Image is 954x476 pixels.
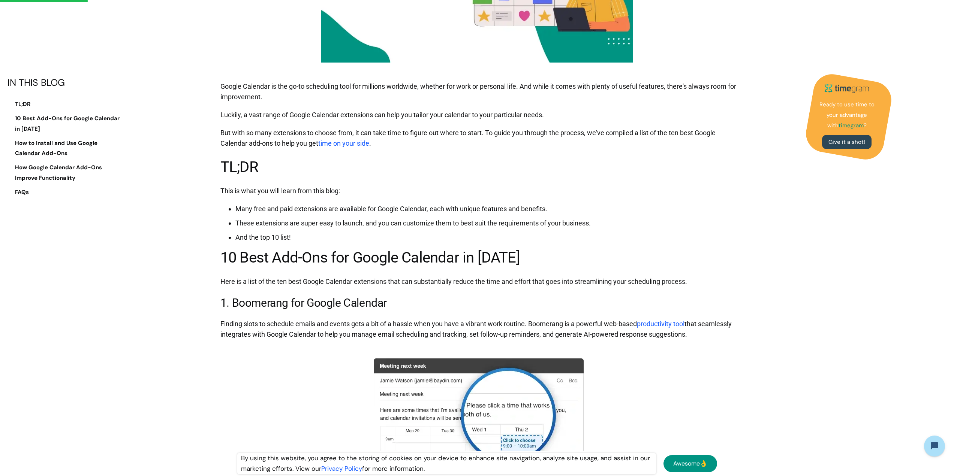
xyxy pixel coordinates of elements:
[220,294,737,311] h3: 1. Boomerang for Google Calendar
[235,204,737,214] li: Many free and paid extensions are available for Google Calendar, each with unique features and be...
[220,106,737,124] p: Luckily, a vast range of Google Calendar extensions can help you tailor your calendar to your par...
[7,78,120,88] div: IN THIS BLOG
[7,113,120,134] a: 10 Best Add-Ons for Google Calendar in [DATE]
[7,163,120,184] a: How Google Calendar Add-Ons Improve Functionality
[220,156,737,178] h2: TL;DR
[7,99,120,110] a: TL;DR
[318,139,369,147] a: time on your side
[663,455,717,472] a: Awesome👌
[821,81,873,96] img: timegram logo
[839,122,864,129] strong: timegram
[235,232,737,243] li: And the top 10 list!
[220,78,737,106] p: Google Calendar is the go-to scheduling tool for millions worldwide, whether for work or personal...
[237,453,656,474] div: By using this website, you agree to the storing of cookies on your device to enhance site navigat...
[321,464,362,473] a: Privacy Policy
[220,124,737,152] p: But with so many extensions to choose from, it can take time to figure out where to start. To gui...
[637,320,684,328] a: productivity tool
[220,182,737,200] p: This is what you will learn from this blog:
[822,135,872,149] a: Give it a shot!
[7,187,120,198] a: FAQs
[220,315,737,343] p: Finding slots to schedule emails and events gets a bit of a hassle when you have a vibrant work r...
[817,100,877,131] p: Ready to use time to your advantage with ?
[220,246,737,269] h2: 10 Best Add-Ons for Google Calendar in [DATE]
[235,218,737,228] li: These extensions are super easy to launch, and you can customize them to best suit the requiremen...
[220,273,737,291] p: Here is a list of the ten best Google Calendar extensions that can substantially reduce the time ...
[7,138,120,159] a: How to Install and Use Google Calendar Add-Ons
